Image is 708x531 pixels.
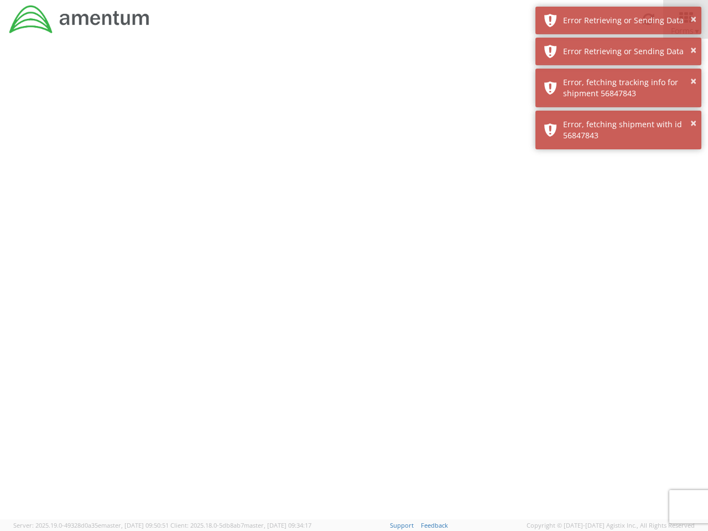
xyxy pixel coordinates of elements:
span: master, [DATE] 09:34:17 [244,521,311,529]
a: Support [390,521,414,529]
img: dyn-intl-logo-049831509241104b2a82.png [8,4,151,35]
button: × [690,116,696,132]
div: Error, fetching shipment with id 56847843 [563,119,693,141]
div: Error, fetching tracking info for shipment 56847843 [563,77,693,99]
button: × [690,43,696,59]
button: × [690,74,696,90]
div: Error Retrieving or Sending Data [563,15,693,26]
button: × [690,12,696,28]
span: Copyright © [DATE]-[DATE] Agistix Inc., All Rights Reserved [527,521,695,530]
div: Error Retrieving or Sending Data [563,46,693,57]
a: Feedback [421,521,448,529]
span: master, [DATE] 09:50:51 [101,521,169,529]
span: Client: 2025.18.0-5db8ab7 [170,521,311,529]
span: Server: 2025.19.0-49328d0a35e [13,521,169,529]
